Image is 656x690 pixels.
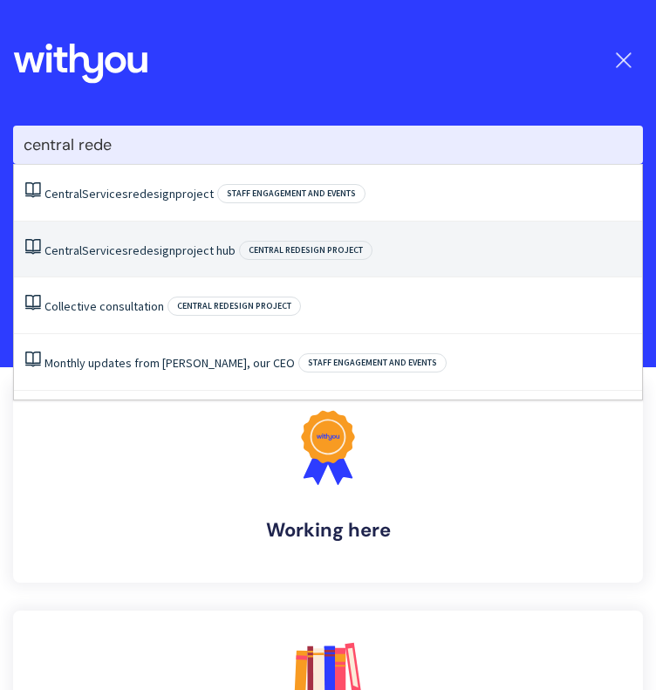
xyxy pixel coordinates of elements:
a: Monthly updates from [PERSON_NAME], our CEO [44,355,295,371]
input: Search [13,126,643,164]
span: redesign [128,186,175,202]
a: CentralServicesredesignproject [44,186,214,202]
a: Working here [13,385,643,582]
button: Toggle Navigation [608,35,639,79]
h4: Working here [27,519,629,542]
a: Collective consultation [44,298,164,314]
span: redesign [128,243,175,258]
div: | - [13,126,643,313]
a: CentralServicesredesignproject hub [44,243,236,258]
span: Staff engagement and events [298,353,447,372]
span: Central redesign project [239,241,372,260]
span: Central redesign project [167,297,301,316]
span: Central [44,243,82,258]
span: Staff engagement and events [217,184,366,203]
span: Central [44,186,82,202]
